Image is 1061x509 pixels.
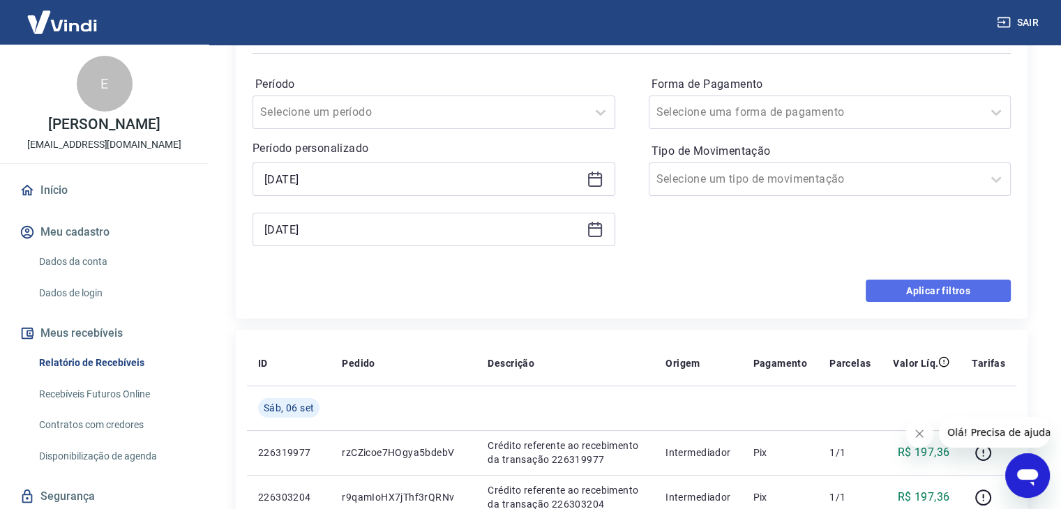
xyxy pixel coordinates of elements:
p: 1/1 [829,490,871,504]
label: Forma de Pagamento [652,76,1009,93]
p: 226303204 [258,490,319,504]
span: Olá! Precisa de ajuda? [8,10,117,21]
a: Recebíveis Futuros Online [33,380,192,409]
p: Pix [753,490,807,504]
a: Disponibilização de agenda [33,442,192,471]
p: Valor Líq. [893,356,938,370]
iframe: Mensagem da empresa [939,417,1050,448]
p: Crédito referente ao recebimento da transação 226319977 [488,439,643,466]
p: r9qamIoHX7jThf3rQRNv [342,490,465,504]
p: [PERSON_NAME] [48,117,160,132]
button: Aplicar filtros [866,280,1011,302]
p: Pedido [342,356,375,370]
p: Pagamento [753,356,807,370]
p: Pix [753,446,807,459]
iframe: Fechar mensagem [905,420,933,448]
p: Origem [665,356,700,370]
p: [EMAIL_ADDRESS][DOMAIN_NAME] [27,137,181,152]
a: Relatório de Recebíveis [33,349,192,377]
p: Tarifas [972,356,1005,370]
p: ID [258,356,268,370]
p: Período personalizado [253,140,615,157]
p: Descrição [488,356,534,370]
label: Tipo de Movimentação [652,143,1009,160]
a: Início [17,175,192,206]
a: Dados da conta [33,248,192,276]
input: Data inicial [264,169,581,190]
a: Dados de login [33,279,192,307]
div: E [77,56,133,112]
label: Período [255,76,612,93]
a: Contratos com credores [33,411,192,439]
p: R$ 197,36 [898,489,950,506]
p: R$ 197,36 [898,444,950,461]
p: Intermediador [665,490,730,504]
img: Vindi [17,1,107,43]
p: Intermediador [665,446,730,459]
button: Meus recebíveis [17,318,192,349]
p: 226319977 [258,446,319,459]
p: 1/1 [829,446,871,459]
input: Data final [264,219,581,240]
button: Sair [994,10,1044,36]
span: Sáb, 06 set [264,401,314,415]
p: rzCZicoe7HOgya5bdebV [342,446,465,459]
button: Meu cadastro [17,217,192,248]
iframe: Botão para abrir a janela de mensagens [1005,453,1050,498]
p: Parcelas [829,356,871,370]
